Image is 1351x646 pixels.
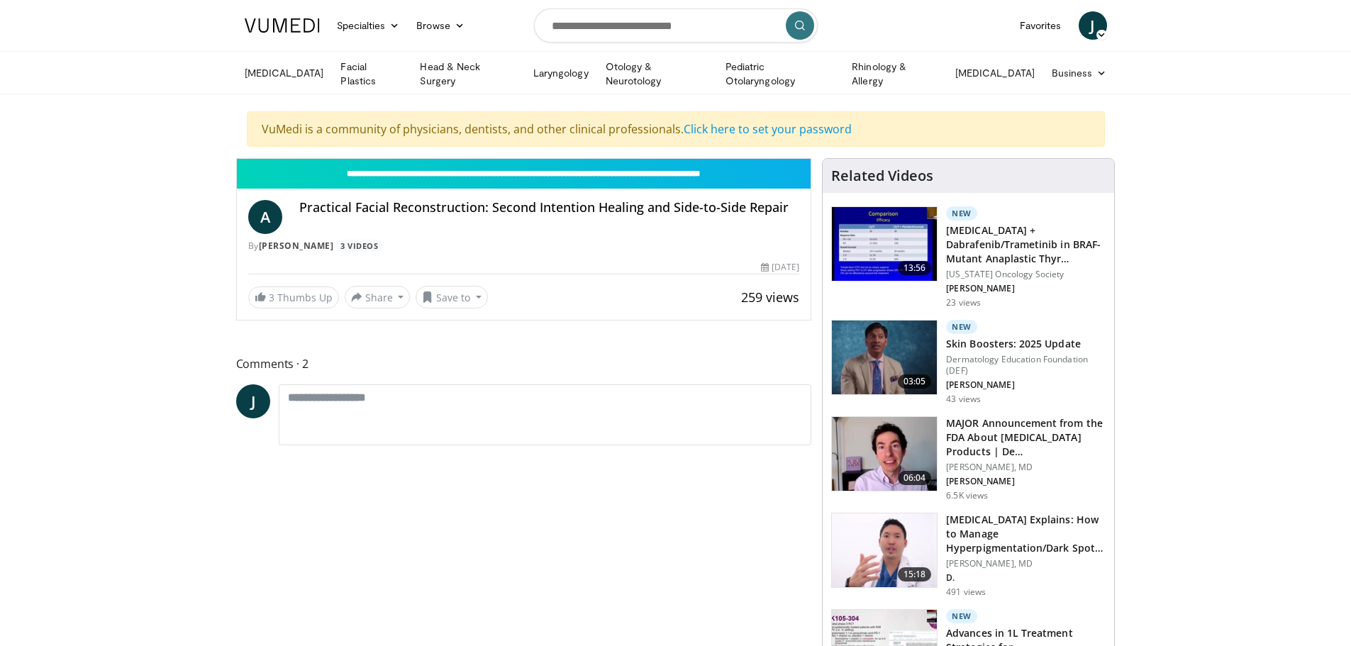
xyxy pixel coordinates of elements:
h3: [MEDICAL_DATA] Explains: How to Manage Hyperpigmentation/Dark Spots o… [946,513,1106,555]
a: Click here to set your password [684,121,852,137]
h3: [MEDICAL_DATA] + Dabrafenib/Trametinib in BRAF-Mutant Anaplastic Thyr… [946,223,1106,266]
p: [PERSON_NAME] [946,476,1106,487]
h3: MAJOR Announcement from the FDA About [MEDICAL_DATA] Products | De… [946,416,1106,459]
img: 5d8405b0-0c3f-45ed-8b2f-ed15b0244802.150x105_q85_crop-smart_upscale.jpg [832,321,937,394]
a: Specialties [328,11,408,40]
a: Facial Plastics [332,60,411,88]
p: New [946,320,977,334]
p: [PERSON_NAME] [946,283,1106,294]
p: [PERSON_NAME], MD [946,558,1106,569]
a: 15:18 [MEDICAL_DATA] Explains: How to Manage Hyperpigmentation/Dark Spots o… [PERSON_NAME], MD D.... [831,513,1106,598]
p: [US_STATE] Oncology Society [946,269,1106,280]
p: [PERSON_NAME], MD [946,462,1106,473]
p: Dermatology Education Foundation (DEF) [946,354,1106,377]
span: 13:56 [898,261,932,275]
span: Comments 2 [236,355,812,373]
a: 3 Videos [336,240,383,252]
a: 06:04 MAJOR Announcement from the FDA About [MEDICAL_DATA] Products | De… [PERSON_NAME], MD [PERS... [831,416,1106,501]
button: Share [345,286,411,308]
p: [PERSON_NAME] [946,379,1106,391]
a: Laryngology [525,59,597,87]
img: VuMedi Logo [245,18,320,33]
a: Head & Neck Surgery [411,60,524,88]
a: J [236,384,270,418]
span: 06:04 [898,471,932,485]
p: 491 views [946,586,986,598]
p: 6.5K views [946,490,988,501]
p: D. [946,572,1106,584]
h4: Related Videos [831,167,933,184]
a: Rhinology & Allergy [843,60,947,88]
a: Browse [408,11,473,40]
div: [DATE] [761,261,799,274]
button: Save to [416,286,488,308]
a: [PERSON_NAME] [259,240,334,252]
p: 23 views [946,297,981,308]
input: Search topics, interventions [534,9,818,43]
a: [MEDICAL_DATA] [947,59,1043,87]
span: 15:18 [898,567,932,581]
a: [MEDICAL_DATA] [236,59,333,87]
h4: Practical Facial Reconstruction: Second Intention Healing and Side-to-Side Repair [299,200,800,216]
p: New [946,206,977,221]
div: By [248,240,800,252]
a: Favorites [1011,11,1070,40]
span: 03:05 [898,374,932,389]
div: VuMedi is a community of physicians, dentists, and other clinical professionals. [247,111,1105,147]
a: A [248,200,282,234]
a: J [1079,11,1107,40]
a: 3 Thumbs Up [248,286,339,308]
a: Business [1043,59,1116,87]
img: ac96c57d-e06d-4717-9298-f980d02d5bc0.150x105_q85_crop-smart_upscale.jpg [832,207,937,281]
a: Otology & Neurotology [597,60,717,88]
p: 43 views [946,394,981,405]
a: Pediatric Otolaryngology [717,60,843,88]
a: 13:56 New [MEDICAL_DATA] + Dabrafenib/Trametinib in BRAF-Mutant Anaplastic Thyr… [US_STATE] Oncol... [831,206,1106,308]
span: 3 [269,291,274,304]
a: 03:05 New Skin Boosters: 2025 Update Dermatology Education Foundation (DEF) [PERSON_NAME] 43 views [831,320,1106,405]
p: New [946,609,977,623]
img: e1503c37-a13a-4aad-9ea8-1e9b5ff728e6.150x105_q85_crop-smart_upscale.jpg [832,513,937,587]
h3: Skin Boosters: 2025 Update [946,337,1106,351]
span: 259 views [741,289,799,306]
img: b8d0b268-5ea7-42fe-a1b9-7495ab263df8.150x105_q85_crop-smart_upscale.jpg [832,417,937,491]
